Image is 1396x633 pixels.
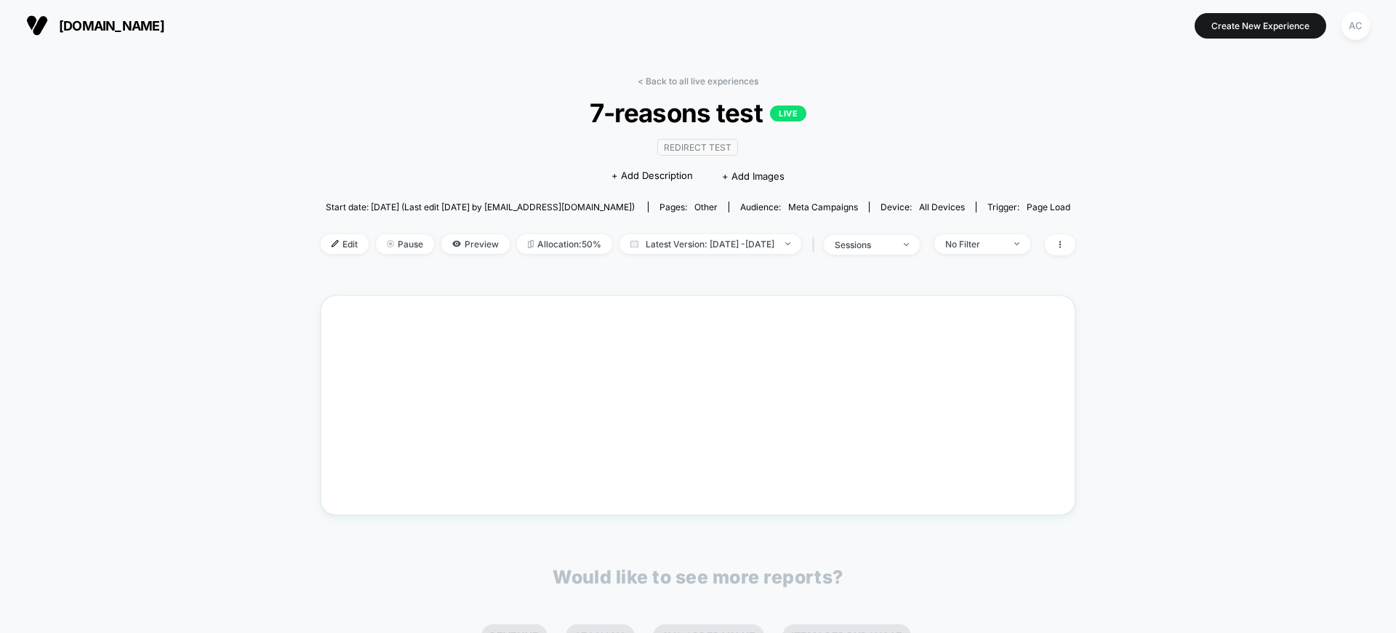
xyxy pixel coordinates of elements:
img: rebalance [528,240,534,248]
p: LIVE [770,105,806,122]
div: sessions [835,239,893,250]
span: Latest Version: [DATE] - [DATE] [619,234,801,254]
img: end [785,242,790,245]
div: No Filter [945,239,1003,250]
div: Trigger: [987,202,1070,212]
img: calendar [630,240,638,247]
span: all devices [919,202,965,212]
span: Edit [321,234,369,254]
span: Meta campaigns [788,202,858,212]
img: end [1014,242,1019,245]
span: 7-reasons test [358,97,1038,128]
span: Page Load [1027,202,1070,212]
a: < Back to all live experiences [638,76,758,87]
span: Start date: [DATE] (Last edit [DATE] by [EMAIL_ADDRESS][DOMAIN_NAME]) [326,202,635,212]
span: Device: [869,202,976,212]
button: [DOMAIN_NAME] [22,14,169,37]
img: edit [332,240,339,247]
span: Pause [376,234,434,254]
span: + Add Description [611,169,693,183]
span: other [694,202,718,212]
span: Preview [441,234,510,254]
span: [DOMAIN_NAME] [59,18,164,33]
div: Pages: [659,202,718,212]
button: AC [1337,11,1374,41]
button: Create New Experience [1195,13,1326,39]
span: Allocation: 50% [517,234,612,254]
img: end [387,240,394,247]
span: Redirect Test [657,139,738,156]
div: Audience: [740,202,858,212]
p: Would like to see more reports? [553,566,843,588]
img: end [904,243,909,246]
div: AC [1341,12,1370,40]
span: | [809,234,824,255]
img: Visually logo [26,15,48,36]
span: + Add Images [722,170,785,182]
